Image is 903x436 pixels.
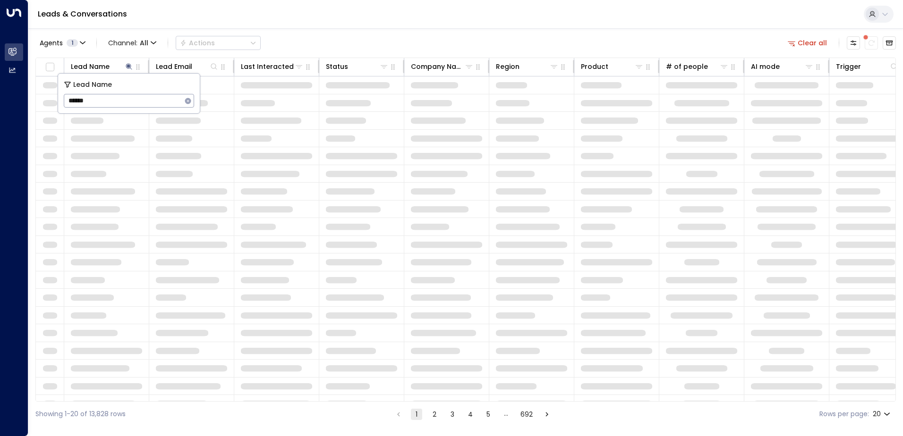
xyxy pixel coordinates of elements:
a: Leads & Conversations [38,8,127,19]
div: Last Interacted [241,61,294,72]
div: Lead Email [156,61,192,72]
div: Showing 1-20 of 13,828 rows [35,409,126,419]
button: Channel:All [104,36,160,50]
div: Region [496,61,559,72]
div: Company Name [411,61,464,72]
button: Clear all [784,36,831,50]
button: page 1 [411,409,422,420]
div: Button group with a nested menu [176,36,261,50]
div: Company Name [411,61,474,72]
button: Archived Leads [883,36,896,50]
button: Go to page 692 [519,409,535,420]
div: Actions [180,39,215,47]
div: Trigger [836,61,861,72]
button: Go to page 3 [447,409,458,420]
div: Last Interacted [241,61,304,72]
div: … [501,409,512,420]
div: AI mode [751,61,814,72]
div: Product [581,61,644,72]
div: 20 [873,407,892,421]
div: # of people [666,61,708,72]
button: Agents1 [35,36,89,50]
span: There are new threads available. Refresh the grid to view the latest updates. [865,36,878,50]
label: Rows per page: [819,409,869,419]
div: Product [581,61,608,72]
button: Go to next page [541,409,553,420]
nav: pagination navigation [392,408,553,420]
div: Lead Email [156,61,219,72]
button: Actions [176,36,261,50]
span: Agents [40,40,63,46]
div: Region [496,61,520,72]
button: Go to page 2 [429,409,440,420]
div: Trigger [836,61,899,72]
button: Customize [847,36,860,50]
div: AI mode [751,61,780,72]
button: Go to page 5 [483,409,494,420]
div: Lead Name [71,61,110,72]
button: Go to page 4 [465,409,476,420]
span: All [140,39,148,47]
span: Channel: [104,36,160,50]
div: # of people [666,61,729,72]
span: 1 [67,39,78,47]
span: Lead Name [73,79,112,90]
div: Status [326,61,348,72]
div: Lead Name [71,61,134,72]
div: Status [326,61,389,72]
